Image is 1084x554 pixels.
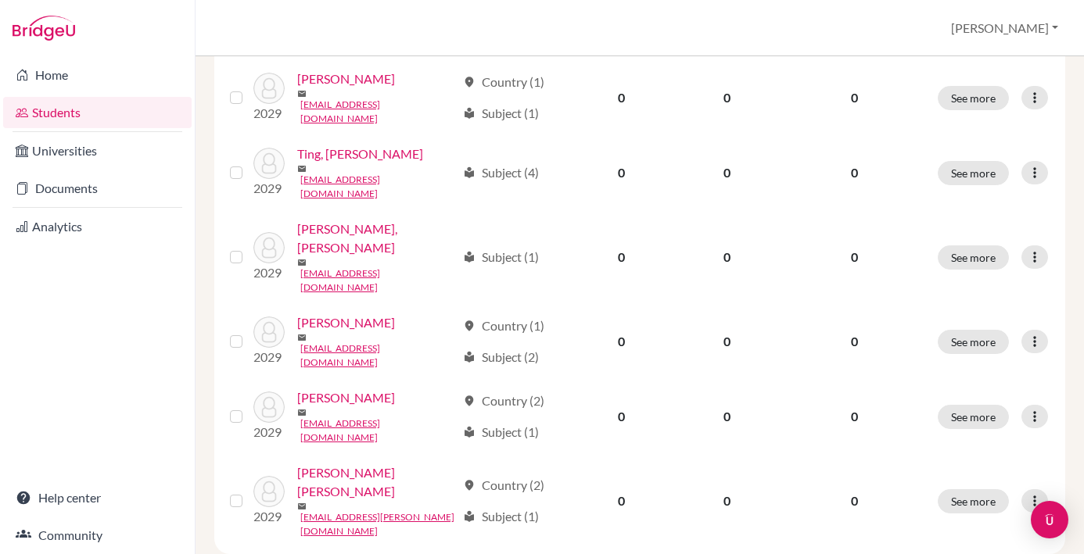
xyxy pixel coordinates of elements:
a: Community [3,520,192,551]
p: 0 [790,407,919,426]
a: [EMAIL_ADDRESS][DOMAIN_NAME] [300,341,456,370]
span: local_library [463,166,476,179]
button: See more [938,405,1009,429]
p: 0 [790,332,919,351]
button: See more [938,245,1009,270]
a: Documents [3,173,192,204]
a: [PERSON_NAME] [297,388,395,407]
div: Subject (1) [463,423,539,441]
a: Universities [3,135,192,166]
a: [EMAIL_ADDRESS][DOMAIN_NAME] [300,98,456,126]
a: [EMAIL_ADDRESS][DOMAIN_NAME] [300,266,456,295]
span: mail [297,164,307,173]
td: 0 [673,379,781,454]
p: 2029 [253,104,285,123]
span: mail [297,408,307,417]
div: Country (1) [463,316,544,335]
p: 2029 [253,423,285,441]
a: [PERSON_NAME], [PERSON_NAME] [297,220,456,257]
div: Subject (1) [463,104,539,123]
a: Home [3,59,192,91]
td: 0 [673,60,781,135]
div: Open Intercom Messenger [1031,501,1068,538]
p: 0 [790,491,919,510]
img: Wijaya, Tossa Loe [253,232,285,263]
img: Bridge-U [13,16,75,41]
td: 0 [570,135,673,210]
p: 2029 [253,507,285,526]
div: Subject (1) [463,507,539,526]
p: 2029 [253,348,285,366]
p: 0 [790,88,919,107]
img: Winola, Chiara [253,391,285,423]
td: 0 [673,454,781,548]
button: [PERSON_NAME] [944,13,1065,43]
p: 2029 [253,179,285,198]
span: location_on [463,320,476,332]
a: Students [3,97,192,128]
span: location_on [463,395,476,407]
img: Wong, Kaylee Annabell Treva [253,476,285,507]
span: mail [297,502,307,511]
button: See more [938,86,1009,110]
td: 0 [570,210,673,304]
td: 0 [570,60,673,135]
span: mail [297,89,307,98]
img: Tampubolon, Paris Pandaraman [253,73,285,104]
div: Country (1) [463,73,544,91]
span: location_on [463,479,476,491]
a: Help center [3,482,192,513]
a: [EMAIL_ADDRESS][DOMAIN_NAME] [300,416,456,445]
div: Subject (1) [463,248,539,266]
td: 0 [570,454,673,548]
span: local_library [463,251,476,263]
img: Ting, Rachel Siaw Hui [253,148,285,179]
div: Subject (4) [463,163,539,182]
a: Ting, [PERSON_NAME] [297,145,423,163]
p: 0 [790,163,919,182]
td: 0 [570,379,673,454]
div: Subject (2) [463,348,539,366]
td: 0 [570,304,673,379]
div: Country (2) [463,391,544,410]
a: [EMAIL_ADDRESS][PERSON_NAME][DOMAIN_NAME] [300,510,456,538]
td: 0 [673,304,781,379]
a: [PERSON_NAME] [297,313,395,332]
span: mail [297,333,307,342]
button: See more [938,161,1009,185]
a: Analytics [3,211,192,242]
span: local_library [463,510,476,523]
span: local_library [463,107,476,120]
p: 2029 [253,263,285,282]
span: local_library [463,426,476,438]
a: [PERSON_NAME] [297,70,395,88]
p: 0 [790,248,919,266]
div: Country (2) [463,476,544,495]
a: [PERSON_NAME] [PERSON_NAME] [297,463,456,501]
span: local_library [463,351,476,363]
button: See more [938,489,1009,513]
img: Wijaya, Wichelle Aurelia [253,316,285,348]
span: mail [297,258,307,267]
button: See more [938,330,1009,354]
span: location_on [463,76,476,88]
td: 0 [673,135,781,210]
a: [EMAIL_ADDRESS][DOMAIN_NAME] [300,173,456,201]
td: 0 [673,210,781,304]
